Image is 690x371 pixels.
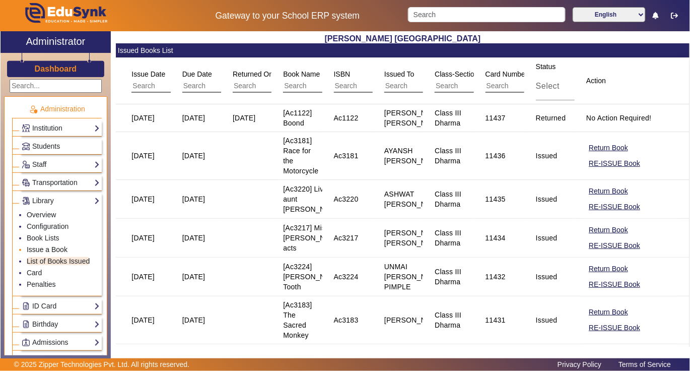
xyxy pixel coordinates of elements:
[22,141,100,152] a: Students
[27,234,59,242] a: Book Lists
[486,151,506,161] div: 11436
[486,113,506,123] div: 11437
[334,151,359,161] div: Ac3181
[588,157,641,170] button: RE-ISSUE Book
[182,113,205,123] div: [DATE]
[27,269,42,277] a: Card
[384,70,415,78] span: Issued To
[116,43,689,57] mat-card-header: Issued Books List
[131,194,155,204] div: [DATE]
[553,358,606,371] a: Privacy Policy
[435,228,462,248] div: Class III Dharma
[14,359,190,370] p: © 2025 Zipper Technologies Pvt. Ltd. All rights reserved.
[182,80,272,93] input: Search
[384,80,474,93] input: Search
[536,113,566,123] div: Returned
[26,35,86,47] h2: Administrator
[586,77,606,85] span: Action
[486,272,506,282] div: 11432
[182,194,205,204] div: [DATE]
[588,239,641,252] button: RE-ISSUE Book
[1,31,111,53] a: Administrator
[131,80,222,93] input: Search
[588,201,641,213] button: RE-ISSUE Book
[229,65,335,96] div: Returned On
[233,113,256,123] div: [DATE]
[536,194,558,204] div: Issued
[283,108,312,128] div: [Ac1122] Boond
[280,65,386,96] div: Book Name
[384,108,444,128] div: [PERSON_NAME] [PERSON_NAME]
[182,70,212,78] span: Due Date
[334,315,359,325] div: Ac3183
[384,262,444,292] div: UNMAI [PERSON_NAME] PIMPLE
[381,65,487,96] div: Issued To
[334,233,359,243] div: Ac3217
[179,65,285,96] div: Due Date
[435,80,525,93] input: Search
[536,82,560,90] span: Select
[27,211,56,219] a: Overview
[283,262,348,292] div: [Ac3224] [PERSON_NAME]'s Tooth
[182,151,205,161] div: [DATE]
[384,228,444,248] div: [PERSON_NAME] [PERSON_NAME]
[486,233,506,243] div: 11434
[588,224,629,236] button: Return Book
[384,146,444,166] div: AYANSH [PERSON_NAME]
[586,114,651,122] span: No Action Required!
[29,105,38,114] img: Administration.png
[536,151,558,161] div: Issued
[27,280,56,288] a: Penalties
[131,70,165,78] span: Issue Date
[283,70,320,78] span: Book Name
[435,267,462,287] div: Class III Dharma
[334,194,359,204] div: Ac3220
[384,189,444,209] div: ASHWAT [PERSON_NAME]
[233,80,323,93] input: Search
[182,272,205,282] div: [DATE]
[330,65,437,96] div: ISBN
[182,315,205,325] div: [DATE]
[283,223,342,253] div: [Ac3217] Miss [PERSON_NAME] acts
[482,65,588,96] div: Card Number
[182,233,205,243] div: [DATE]
[588,185,629,198] button: Return Book
[486,194,506,204] div: 11435
[27,222,68,230] a: Configuration
[131,272,155,282] div: [DATE]
[131,113,155,123] div: [DATE]
[486,80,576,93] input: Search
[536,233,558,243] div: Issued
[435,70,478,78] span: Class-Section
[536,315,558,325] div: Issued
[588,322,641,334] button: RE-ISSUE Book
[10,79,102,93] input: Search...
[435,189,462,209] div: Class III Dharma
[613,358,676,371] a: Terms of Service
[22,143,30,150] img: Students.png
[588,278,641,291] button: RE-ISSUE Book
[435,146,462,166] div: Class III Dharma
[35,64,77,74] h3: Dashboard
[334,80,424,93] input: Search
[334,70,351,78] span: ISBN
[334,113,359,123] div: Ac1122
[131,151,155,161] div: [DATE]
[384,315,444,325] div: [PERSON_NAME]
[128,65,234,96] div: Issue Date
[486,70,528,78] span: Card Number
[536,272,558,282] div: Issued
[532,57,639,104] div: Status
[32,142,60,150] span: Students
[588,142,629,154] button: Return Book
[12,104,102,114] p: Administration
[233,70,273,78] span: Returned On
[486,315,506,325] div: 11431
[116,34,689,43] h2: [PERSON_NAME] [GEOGRAPHIC_DATA]
[588,306,629,319] button: Return Book
[583,72,618,90] div: Action
[536,63,556,71] span: Status
[283,136,318,176] div: [Ac3181] Race for the Motorcycle
[588,263,629,275] button: Return Book
[283,80,373,93] input: Search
